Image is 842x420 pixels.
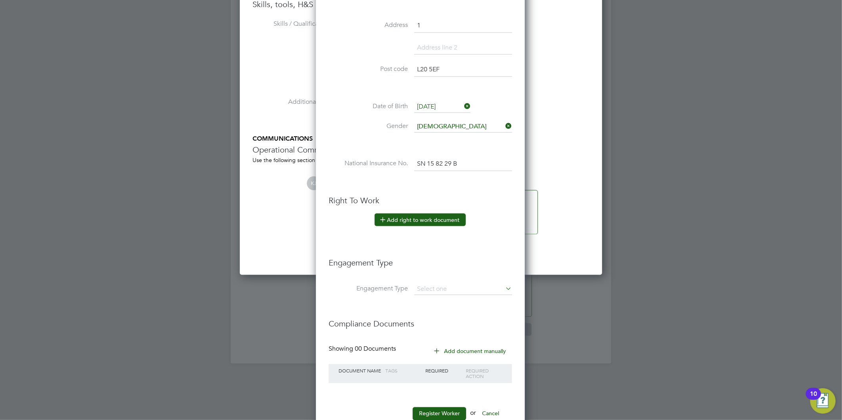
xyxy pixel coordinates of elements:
input: Address line 2 [414,41,512,55]
h3: Operational Communications [253,145,589,155]
label: Tools [253,59,332,67]
label: Gender [329,122,408,130]
div: Tags [383,364,424,378]
div: Showing [329,345,398,353]
input: Address line 1 [414,19,512,33]
h3: Compliance Documents [329,311,512,329]
button: Register Worker [413,407,466,420]
div: Use the following section to share any operational communications between Supply Chain participants. [253,157,589,164]
div: Required Action [464,364,504,383]
input: Select one [414,101,471,113]
div: 10 [810,394,817,404]
label: National Insurance No. [329,159,408,168]
h3: Right To Work [329,195,512,206]
span: KJ [307,176,321,190]
label: Additional H&S [253,98,332,106]
div: Required [424,364,464,378]
input: Select one [414,284,512,295]
input: Select one [414,121,512,133]
h3: Engagement Type [329,250,512,268]
label: Engagement Type [329,285,408,293]
button: Open Resource Center, 10 new notifications [810,388,836,414]
span: 00 Documents [355,345,396,353]
button: Add document manually [429,345,512,358]
label: Date of Birth [329,102,408,111]
h5: COMMUNICATIONS [253,135,589,143]
label: Post code [329,65,408,73]
button: Cancel [476,407,505,420]
label: Skills / Qualifications [253,20,332,28]
button: Add right to work document [375,214,466,226]
label: Address [329,21,408,29]
div: Document Name [337,364,383,378]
